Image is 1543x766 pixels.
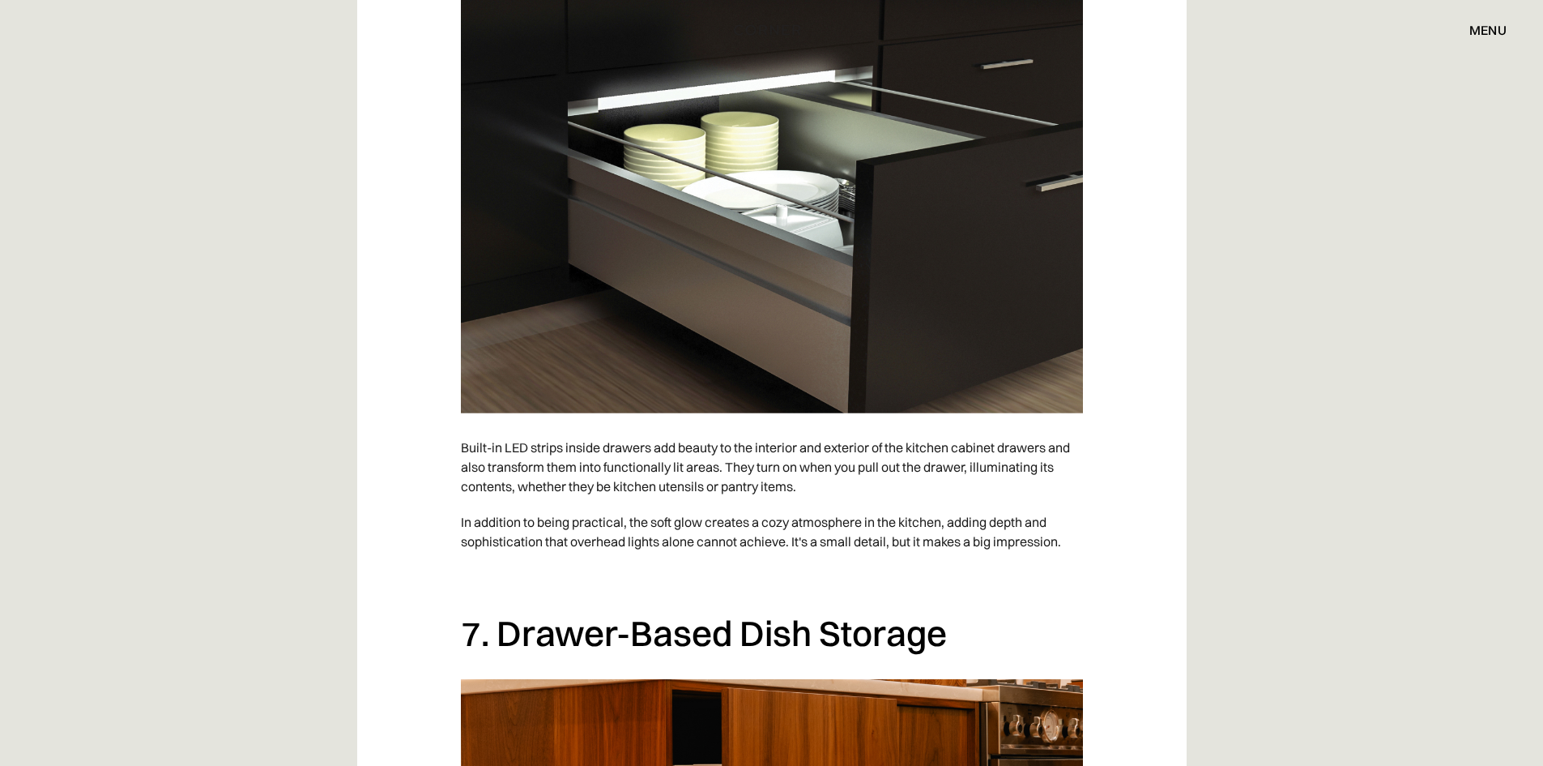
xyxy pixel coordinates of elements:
[714,19,829,41] a: home
[461,611,1083,656] h2: 7. Drawer-Based Dish Storage
[1453,16,1507,44] div: menu
[461,559,1083,595] p: ‍
[461,504,1083,559] p: In addition to being practical, the soft glow creates a cozy atmosphere in the kitchen, adding de...
[461,430,1083,504] p: Built-in LED strips inside drawers add beauty to the interior and exterior of the kitchen cabinet...
[1469,24,1507,36] div: menu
